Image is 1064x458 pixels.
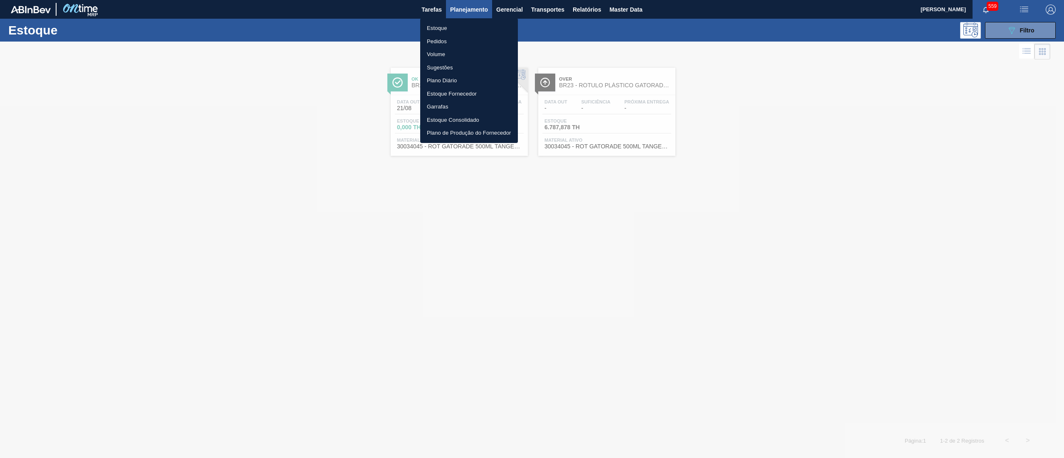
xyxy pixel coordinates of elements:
a: Plano de Produção do Fornecedor [420,126,518,140]
a: Garrafas [420,100,518,113]
a: Volume [420,48,518,61]
a: Estoque [420,22,518,35]
a: Estoque Consolidado [420,113,518,127]
a: Estoque Fornecedor [420,87,518,101]
a: Pedidos [420,35,518,48]
a: Plano Diário [420,74,518,87]
a: Sugestões [420,61,518,74]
